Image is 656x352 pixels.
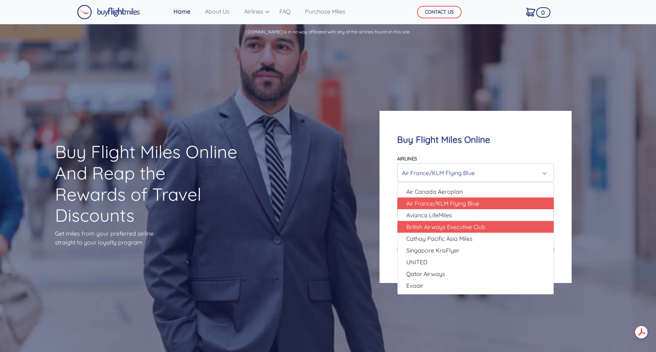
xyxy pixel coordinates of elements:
[55,141,240,226] h1: Buy Flight Miles Online And Reap the Rewards of Travel Discounts
[417,6,462,18] button: CONTACT US
[406,211,452,219] span: Avianca LifeMiles
[402,166,545,180] div: Air France/KLM Flying Blue
[77,5,140,19] img: Buy Flight Miles Logo
[523,4,538,19] a: 0
[77,3,140,21] a: Buy Flight Miles Logo
[406,281,423,290] span: Evaair
[241,4,268,19] a: Airlines
[406,269,445,278] span: Qatar Airways
[406,199,479,208] span: Air France/KLM Flying Blue
[397,134,554,145] h4: Buy Flight Miles Online
[406,187,463,196] span: Air Canada Aeroplan
[202,4,232,19] a: About Us
[406,234,473,243] span: Cathay Pacific Asia Miles
[302,4,348,19] a: Purchase Miles
[397,156,417,162] label: Airlines
[171,4,193,19] a: Home
[55,229,240,247] p: Get miles from your preferred airline straight to your loyalty program
[406,258,428,266] span: UNITED
[526,8,535,17] img: Cart
[397,163,554,182] button: Air France/KLM Flying Blue
[536,7,550,18] span: 0
[406,246,459,255] span: Singapore KrisFlyer
[276,4,293,19] a: FAQ
[406,222,485,231] span: British Airways Executive Club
